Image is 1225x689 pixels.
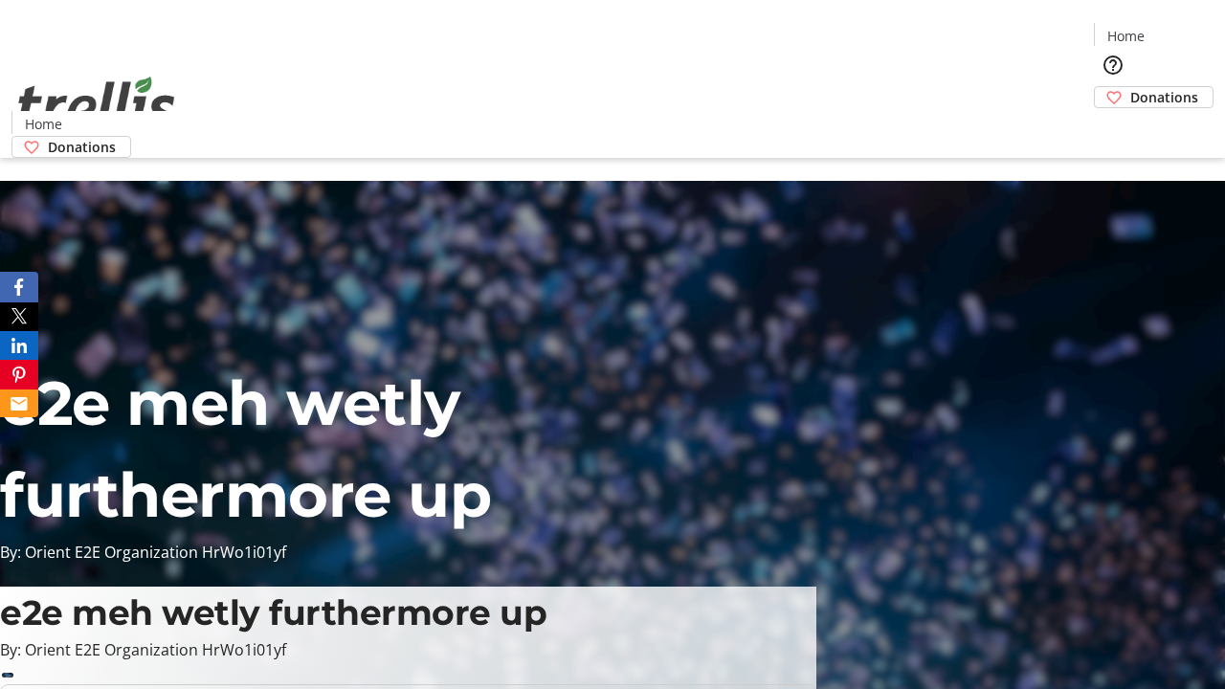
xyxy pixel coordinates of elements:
[1095,26,1156,46] a: Home
[11,136,131,158] a: Donations
[12,114,74,134] a: Home
[48,137,116,157] span: Donations
[25,114,62,134] span: Home
[11,56,182,151] img: Orient E2E Organization HrWo1i01yf's Logo
[1094,86,1214,108] a: Donations
[1094,108,1132,146] button: Cart
[1107,26,1145,46] span: Home
[1130,87,1198,107] span: Donations
[1094,46,1132,84] button: Help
